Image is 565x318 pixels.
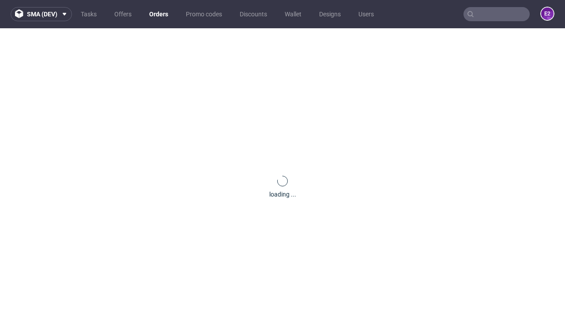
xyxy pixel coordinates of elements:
div: loading ... [269,190,296,199]
figcaption: e2 [541,8,554,20]
a: Offers [109,7,137,21]
a: Discounts [234,7,272,21]
a: Users [353,7,379,21]
button: sma (dev) [11,7,72,21]
a: Promo codes [181,7,227,21]
span: sma (dev) [27,11,57,17]
a: Orders [144,7,173,21]
a: Wallet [279,7,307,21]
a: Tasks [75,7,102,21]
a: Designs [314,7,346,21]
